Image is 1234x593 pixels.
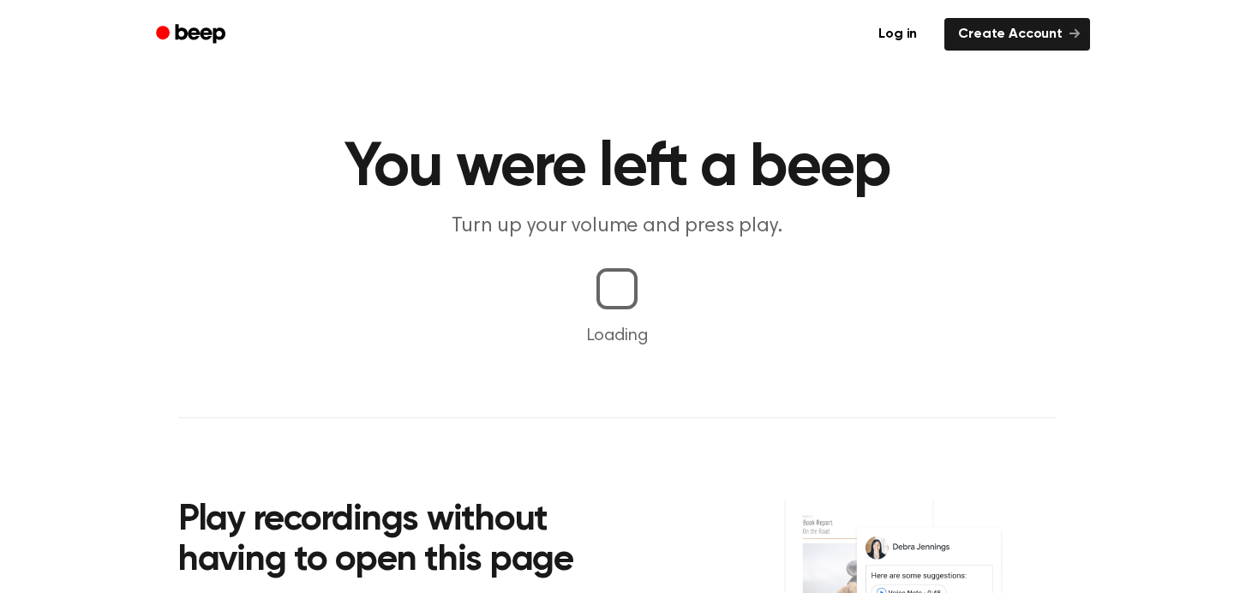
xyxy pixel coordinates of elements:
[144,18,241,51] a: Beep
[178,500,640,582] h2: Play recordings without having to open this page
[288,213,946,241] p: Turn up your volume and press play.
[861,15,934,54] a: Log in
[21,323,1213,349] p: Loading
[178,137,1056,199] h1: You were left a beep
[944,18,1090,51] a: Create Account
